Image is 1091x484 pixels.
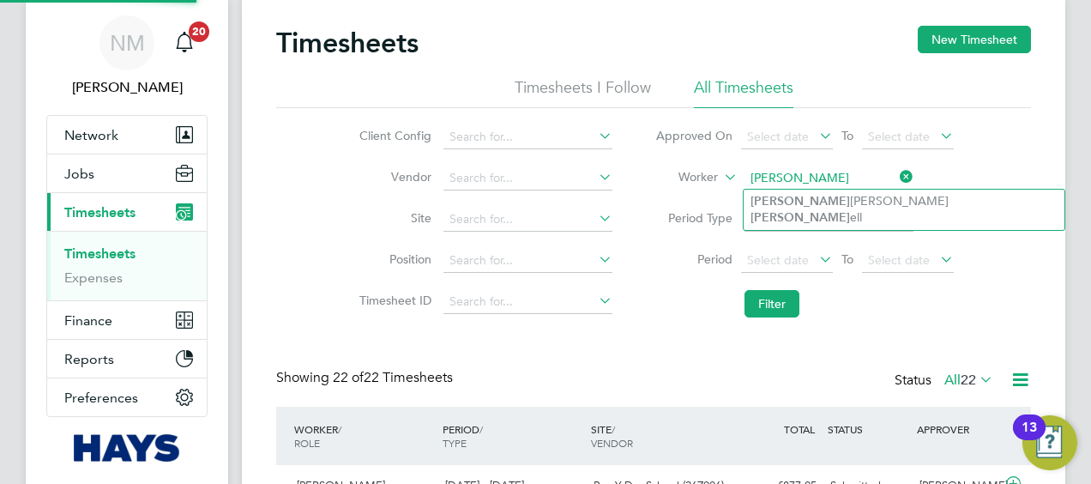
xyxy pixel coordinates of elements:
[64,127,118,143] span: Network
[868,252,930,268] span: Select date
[587,414,735,458] div: SITE
[961,372,976,389] span: 22
[744,190,1064,229] li: [PERSON_NAME] ell
[47,301,207,339] button: Finance
[1022,427,1037,450] div: 13
[612,422,615,436] span: /
[110,32,145,54] span: NM
[479,422,483,436] span: /
[46,15,208,98] a: NM[PERSON_NAME]
[918,26,1031,53] button: New Timesheet
[64,390,138,406] span: Preferences
[47,116,207,154] button: Network
[354,293,431,308] label: Timesheet ID
[443,208,612,232] input: Search for...
[913,414,1002,445] div: APPROVER
[655,251,732,267] label: Period
[354,128,431,143] label: Client Config
[47,231,207,300] div: Timesheets
[290,414,438,458] div: WORKER
[47,340,207,378] button: Reports
[823,414,913,445] div: STATUS
[443,166,612,191] input: Search for...
[591,436,633,450] span: VENDOR
[46,77,208,98] span: Nicholas Morgan
[443,249,612,273] input: Search for...
[333,369,453,386] span: 22 Timesheets
[438,414,587,458] div: PERIOD
[655,128,732,143] label: Approved On
[443,436,467,450] span: TYPE
[694,77,793,108] li: All Timesheets
[655,210,732,226] label: Period Type
[64,351,114,367] span: Reports
[443,290,612,314] input: Search for...
[64,245,136,262] a: Timesheets
[641,169,718,186] label: Worker
[744,166,913,191] input: Search for...
[47,193,207,231] button: Timesheets
[1022,415,1077,470] button: Open Resource Center, 13 new notifications
[167,15,202,70] a: 20
[944,372,993,389] label: All
[784,422,815,436] span: TOTAL
[354,169,431,185] label: Vendor
[836,248,859,270] span: To
[74,434,181,462] img: hays-logo-retina.png
[64,204,136,221] span: Timesheets
[747,252,809,268] span: Select date
[64,312,112,329] span: Finance
[333,369,364,386] span: 22 of
[276,26,419,60] h2: Timesheets
[64,269,123,286] a: Expenses
[64,166,94,182] span: Jobs
[294,436,320,450] span: ROLE
[750,194,850,209] b: [PERSON_NAME]
[515,77,651,108] li: Timesheets I Follow
[354,210,431,226] label: Site
[744,290,799,318] button: Filter
[750,210,850,225] b: [PERSON_NAME]
[895,369,997,393] div: Status
[46,434,208,462] a: Go to home page
[836,124,859,147] span: To
[443,125,612,149] input: Search for...
[276,369,456,387] div: Showing
[47,378,207,416] button: Preferences
[747,129,809,144] span: Select date
[354,251,431,267] label: Position
[189,21,209,42] span: 20
[868,129,930,144] span: Select date
[338,422,341,436] span: /
[47,154,207,192] button: Jobs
